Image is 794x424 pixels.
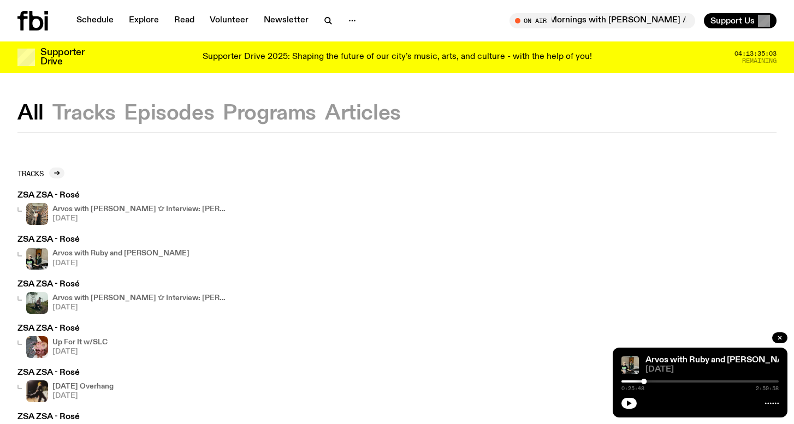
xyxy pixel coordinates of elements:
img: Rich Brian sits on playground equipment pensively, feeling ethereal in a misty setting [26,292,48,314]
span: 0:25:48 [621,386,644,391]
button: Programs [223,104,316,123]
h3: ZSA ZSA - Rosé [17,325,108,333]
span: [DATE] [52,392,114,399]
h3: Supporter Drive [40,48,84,67]
a: Explore [122,13,165,28]
span: [DATE] [52,260,189,267]
span: Support Us [710,16,755,26]
h3: ZSA ZSA - Rosé [17,280,227,289]
button: Episodes [124,104,214,123]
h3: ZSA ZSA - Rosé [17,369,114,377]
a: ZSA ZSA - RoséRuby wears a Collarbones t shirt and pretends to play the DJ decks, Al sings into a... [17,236,189,269]
span: [DATE] [52,215,227,222]
span: Remaining [742,58,777,64]
button: All [17,104,44,123]
p: Supporter Drive 2025: Shaping the future of our city’s music, arts, and culture - with the help o... [203,52,592,62]
span: [DATE] [52,304,227,311]
h2: Tracks [17,169,44,177]
h4: Arvos with [PERSON_NAME] ✩ Interview: [PERSON_NAME] [52,206,227,213]
img: Ruby wears a Collarbones t shirt and pretends to play the DJ decks, Al sings into a pringles can.... [621,356,639,374]
a: ZSA ZSA - RoséArvos with [PERSON_NAME] ✩ Interview: [PERSON_NAME][DATE] [17,192,227,225]
a: ZSA ZSA - RoséRich Brian sits on playground equipment pensively, feeling ethereal in a misty sett... [17,280,227,314]
button: On AirMornings with [PERSON_NAME] // SUPPORTER DRIVE [509,13,695,28]
a: Volunteer [203,13,255,28]
a: ZSA ZSA - Rosé[DATE] Overhang[DATE] [17,369,114,402]
img: Ruby wears a Collarbones t shirt and pretends to play the DJ decks, Al sings into a pringles can.... [26,248,48,270]
span: [DATE] [52,348,108,355]
span: 04:13:35:03 [734,51,777,57]
h4: Arvos with [PERSON_NAME] ✩ Interview: [PERSON_NAME] [52,295,227,302]
a: Schedule [70,13,120,28]
button: Tracks [52,104,116,123]
h4: [DATE] Overhang [52,383,114,390]
h4: Arvos with Ruby and [PERSON_NAME] [52,250,189,257]
button: Support Us [704,13,777,28]
h3: ZSA ZSA - Rosé [17,413,227,421]
h3: ZSA ZSA - Rosé [17,192,227,200]
a: Read [168,13,201,28]
a: Newsletter [257,13,315,28]
button: Articles [325,104,401,123]
span: [DATE] [645,366,779,374]
h4: Up For It w/SLC [52,339,108,346]
span: 2:59:58 [756,386,779,391]
h3: ZSA ZSA - Rosé [17,236,189,244]
a: Tracks [17,168,64,178]
a: ZSA ZSA - RoséUp For It w/SLC[DATE] [17,325,108,358]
